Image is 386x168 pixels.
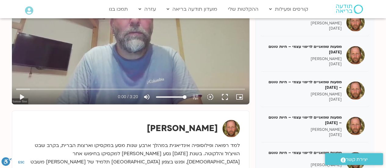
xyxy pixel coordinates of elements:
p: [DATE] [265,97,342,102]
strong: [PERSON_NAME] [147,123,218,134]
p: [PERSON_NAME] [265,56,342,62]
h5: מסעות שמאניים לריפוי עצמי – חיות טוטם – [DATE] [265,79,342,90]
img: תודעה בריאה [336,5,363,14]
a: יצירת קשר [325,153,383,165]
img: מסעות שמאניים לריפוי עצמי – חיות טוטם – 28.7.25 [346,117,365,135]
img: תומר פיין [222,120,240,137]
h5: מסעות שמאניים לריפוי עצמי – חיות טוטם [DATE] [265,44,342,55]
img: שיעור שני: חיות הטוטם [346,13,365,31]
p: [PERSON_NAME] [265,21,342,26]
a: מועדון תודעה בריאה [164,3,220,15]
a: עזרה [135,3,159,15]
p: [PERSON_NAME] [265,163,342,168]
img: מסעות שמאניים לריפוי עצמי – חיות טוטם 14/7/25 [346,46,365,64]
p: [DATE] [265,62,342,67]
p: [DATE] [265,132,342,138]
a: ההקלטות שלי [225,3,262,15]
h5: מסעות שמאניים לריפוי עצמי – חיות טוטם – [DATE] [265,115,342,126]
a: קורסים ופעילות [266,3,311,15]
p: [PERSON_NAME] [265,92,342,97]
p: [DATE] [265,26,342,31]
img: מסעות שמאניים לריפוי עצמי – חיות טוטם – 21.7.25 [346,81,365,100]
h5: מסעות שמאניים לריפוי עצמי – חיות טוטם – [DATE] [265,150,342,161]
p: [PERSON_NAME] [265,127,342,132]
span: יצירת קשר [346,155,368,164]
a: תמכו בנו [106,3,131,15]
